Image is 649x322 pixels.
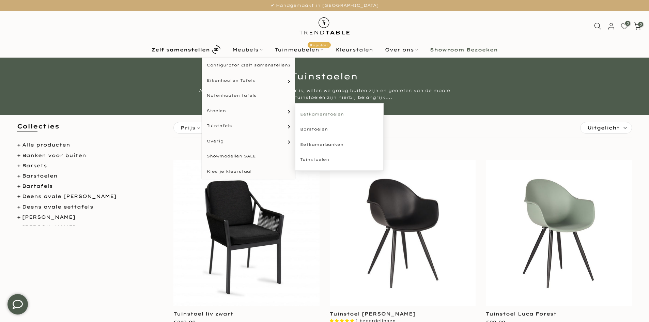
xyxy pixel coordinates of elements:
[295,152,384,167] a: Tuinstoelen
[22,224,75,230] a: [PERSON_NAME]
[587,122,620,133] span: Uitgelicht
[581,122,632,133] label: Sorteren:Uitgelicht
[329,46,379,54] a: Kleurstalen
[330,311,416,317] a: Tuinstoel [PERSON_NAME]
[9,2,640,9] p: ✔ Handgemaakt in [GEOGRAPHIC_DATA]
[202,88,295,103] a: Notenhouten tafels
[625,21,630,26] span: 0
[308,42,331,48] span: Populair
[202,103,295,119] a: Stoelen
[22,204,93,210] a: Deens ovale eettafels
[634,22,641,30] a: 0
[202,149,295,164] a: Showmodellen SALE
[22,173,58,179] a: Barstoelen
[22,193,117,199] a: Deens ovale [PERSON_NAME]
[207,123,232,129] span: Tuintafels
[268,46,329,54] a: TuinmeubelenPopulair
[295,11,354,41] img: trend-table
[486,311,557,317] a: Tuinstoel Luca Forest
[202,73,295,88] a: Eikenhouten Tafels
[22,163,47,169] a: Barsets
[202,134,295,149] a: Overig
[145,44,226,56] a: Zelf samenstellen
[621,22,628,30] a: 0
[1,287,35,321] iframe: toggle-frame
[207,108,226,114] span: Stoelen
[379,46,424,54] a: Over ons
[430,47,498,52] b: Showroom Bezoeken
[181,124,196,132] span: Prijs
[17,122,163,137] h5: Collecties
[295,137,384,152] a: Eetkamerbanken
[22,183,53,189] a: Bartafels
[22,142,70,148] a: Alle producten
[22,152,86,158] a: Banken voor buiten
[202,58,295,73] a: Configurator (zelf samenstellen)
[295,107,384,122] a: Eetkamerstoelen
[22,214,75,220] a: [PERSON_NAME]
[202,118,295,134] a: Tuintafels
[295,122,384,137] a: Barstoelen
[173,311,233,317] a: Tuinstoel liv zwart
[202,164,295,179] a: Kies je kleurstaal
[152,47,210,52] b: Zelf samenstellen
[207,78,255,83] span: Eikenhouten Tafels
[638,22,643,27] span: 0
[197,87,452,101] div: Als de zon schijnt en het weer lekker is, willen we graag buiten zijn en genieten van de mooie da...
[226,46,268,54] a: Meubels
[125,72,524,80] h1: Tuinstoelen
[207,138,223,144] span: Overig
[424,46,504,54] a: Showroom Bezoeken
